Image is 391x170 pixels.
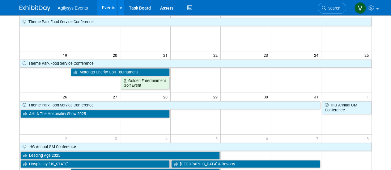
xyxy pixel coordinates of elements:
a: Golden Entertainment Golf Event [121,77,170,89]
span: 2 [64,135,70,142]
span: 27 [112,93,120,101]
span: 1 [366,93,372,101]
span: 19 [62,51,70,59]
span: Search [326,6,340,10]
a: Morongo Charity Golf Tournament [71,68,170,76]
span: 29 [213,93,220,101]
span: 28 [163,93,170,101]
span: 4 [165,135,170,142]
a: IHG Annual GM Conference [20,143,372,151]
span: 5 [215,135,220,142]
a: Theme Park Food Service Conference [20,60,372,68]
img: Vaitiare Munoz [354,2,366,14]
span: 20 [112,51,120,59]
a: Theme Park Food Service Conference [20,18,372,26]
a: Search [318,3,346,14]
span: 24 [313,51,321,59]
span: 23 [263,51,271,59]
span: 30 [263,93,271,101]
img: ExhibitDay [19,5,50,11]
span: 3 [114,135,120,142]
span: 22 [213,51,220,59]
span: 8 [366,135,372,142]
span: 7 [315,135,321,142]
a: AHLA The Hospitality Show 2025 [20,110,170,118]
span: 31 [313,93,321,101]
a: Hospitality [US_STATE] [20,160,170,168]
span: 26 [62,93,70,101]
span: Agilysys Events [58,6,88,10]
a: Theme Park Food Service Conference [20,101,321,109]
a: IHG Annual GM Conference [322,101,371,114]
span: 6 [265,135,271,142]
a: [GEOGRAPHIC_DATA] & Resorts [171,160,321,168]
span: 25 [364,51,372,59]
a: Leading Age 2025 [20,151,220,160]
span: 21 [163,51,170,59]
